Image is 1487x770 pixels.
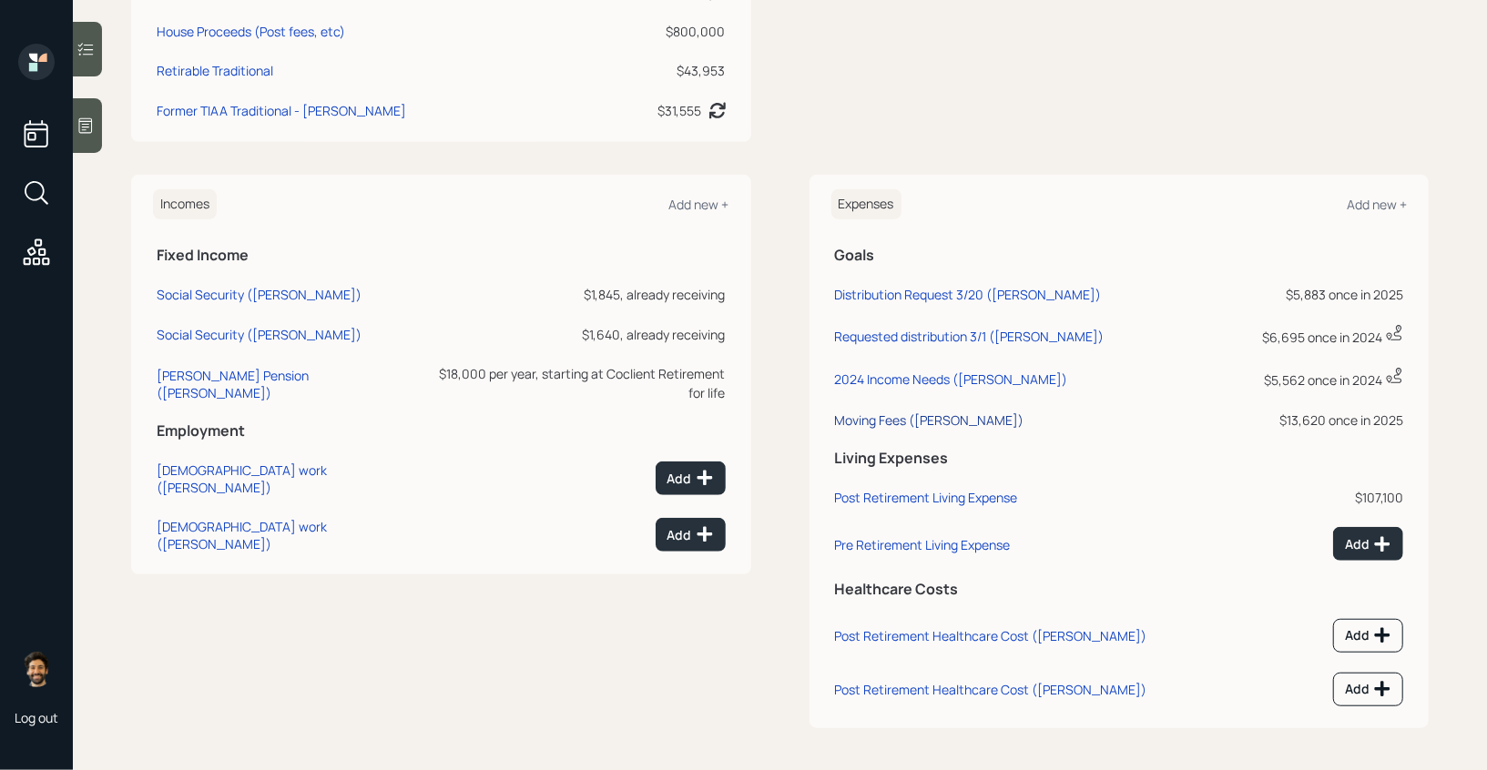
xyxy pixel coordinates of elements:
[1345,680,1391,698] div: Add
[835,286,1102,303] div: Distribution Request 3/20 ([PERSON_NAME])
[669,196,729,213] div: Add new +
[18,651,55,687] img: eric-schwartz-headshot.png
[157,286,362,303] div: Social Security ([PERSON_NAME])
[835,411,1024,429] div: Moving Fees ([PERSON_NAME])
[1347,196,1407,213] div: Add new +
[835,536,1011,553] div: Pre Retirement Living Expense
[835,247,1404,264] h5: Goals
[157,101,406,120] div: Former TIAA Traditional - [PERSON_NAME]
[157,326,362,343] div: Social Security ([PERSON_NAME])
[157,367,425,401] div: [PERSON_NAME] Pension ([PERSON_NAME])
[1227,367,1403,390] div: $5,562 once in 2024
[433,325,725,344] div: $1,640, already receiving
[157,61,273,80] div: Retirable Traditional
[656,461,726,495] button: Add
[835,328,1105,345] div: Requested distribution 3/1 ([PERSON_NAME])
[157,247,726,264] h5: Fixed Income
[153,189,217,219] h6: Incomes
[593,22,725,41] div: $800,000
[1333,527,1403,561] button: Add
[667,525,714,543] div: Add
[593,61,725,80] div: $43,953
[433,285,725,304] div: $1,845, already receiving
[433,364,725,402] div: $18,000 per year, starting at Coclient Retirement for life
[157,518,425,552] div: [DEMOGRAPHIC_DATA] work ([PERSON_NAME])
[1345,626,1391,644] div: Add
[157,22,345,41] div: House Proceeds (Post fees, etc)
[1227,285,1403,304] div: $5,883 once in 2025
[157,461,425,496] div: [DEMOGRAPHIC_DATA] work ([PERSON_NAME])
[1227,488,1403,507] div: $107,100
[831,189,901,219] h6: Expenses
[1333,673,1403,706] button: Add
[1345,535,1391,553] div: Add
[1333,619,1403,653] button: Add
[656,518,726,552] button: Add
[835,681,1147,698] div: Post Retirement Healthcare Cost ([PERSON_NAME])
[835,627,1147,644] div: Post Retirement Healthcare Cost ([PERSON_NAME])
[1227,324,1403,347] div: $6,695 once in 2024
[658,101,702,120] div: $31,555
[835,489,1018,506] div: Post Retirement Living Expense
[157,422,726,440] h5: Employment
[835,370,1068,388] div: 2024 Income Needs ([PERSON_NAME])
[15,709,58,726] div: Log out
[667,469,714,487] div: Add
[835,450,1404,467] h5: Living Expenses
[835,581,1404,598] h5: Healthcare Costs
[1227,410,1403,430] div: $13,620 once in 2025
